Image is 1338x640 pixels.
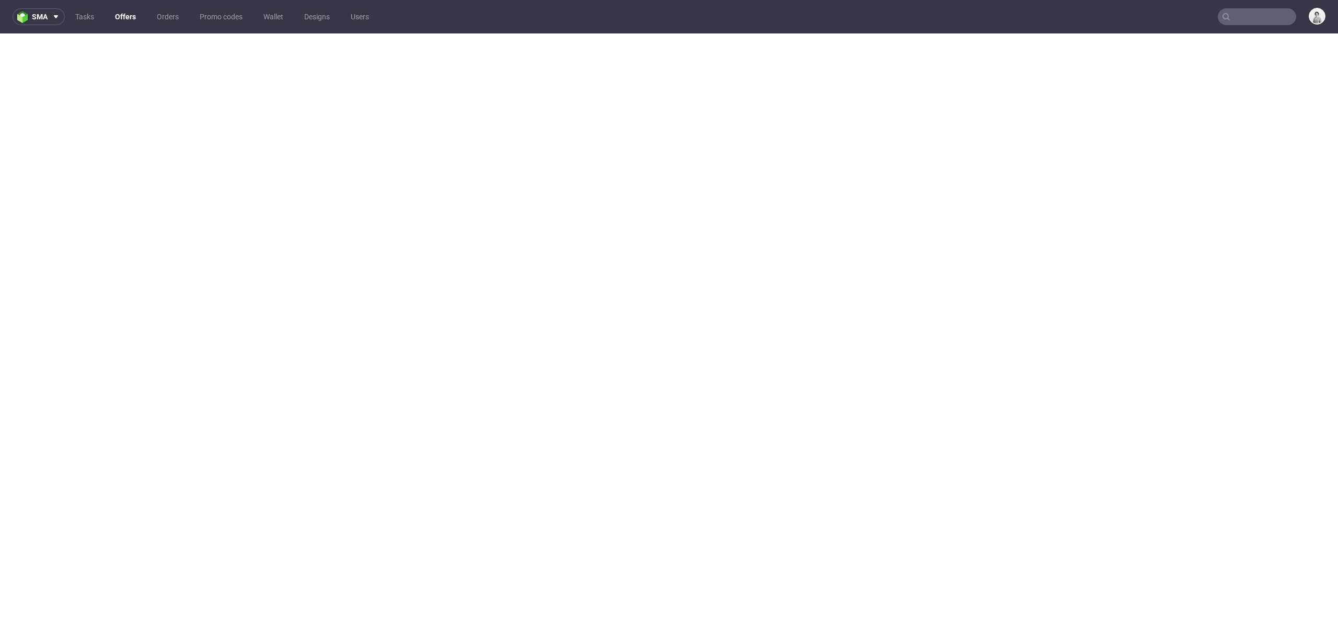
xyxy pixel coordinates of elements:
[193,8,249,25] a: Promo codes
[13,8,65,25] button: sma
[109,8,142,25] a: Offers
[344,8,375,25] a: Users
[1310,9,1324,24] img: Dudek Mariola
[151,8,185,25] a: Orders
[17,11,32,23] img: logo
[32,13,48,20] span: sma
[69,8,100,25] a: Tasks
[257,8,290,25] a: Wallet
[298,8,336,25] a: Designs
